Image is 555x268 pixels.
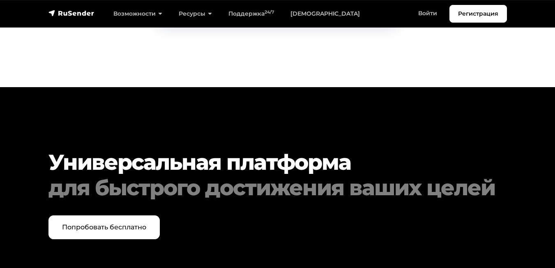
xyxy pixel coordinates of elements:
a: Попробовать бесплатно [48,215,160,239]
a: Ресурсы [170,5,220,22]
a: Регистрация [449,5,507,23]
img: RuSender [48,9,94,17]
h2: Универсальная платформа [48,150,507,201]
a: Поддержка24/7 [220,5,282,22]
a: [DEMOGRAPHIC_DATA] [282,5,368,22]
sup: 24/7 [265,9,274,15]
a: Войти [410,5,445,22]
div: для быстрого достижения ваших целей [48,175,507,201]
a: Возможности [105,5,170,22]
